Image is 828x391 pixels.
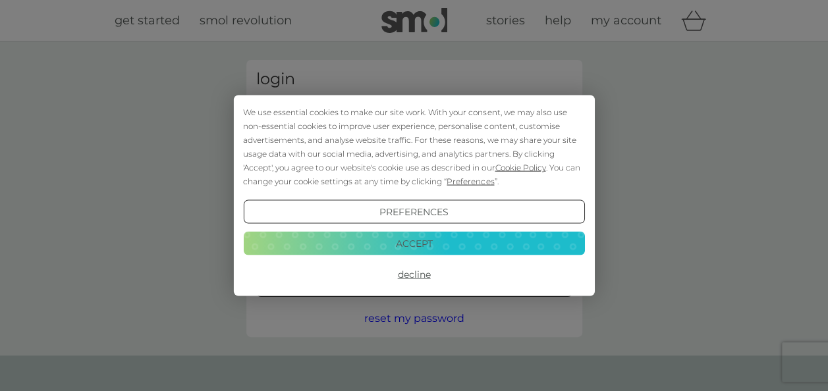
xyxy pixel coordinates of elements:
[243,231,584,255] button: Accept
[447,176,494,186] span: Preferences
[243,105,584,188] div: We use essential cookies to make our site work. With your consent, we may also use non-essential ...
[243,200,584,224] button: Preferences
[243,263,584,286] button: Decline
[233,95,594,296] div: Cookie Consent Prompt
[495,163,545,172] span: Cookie Policy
